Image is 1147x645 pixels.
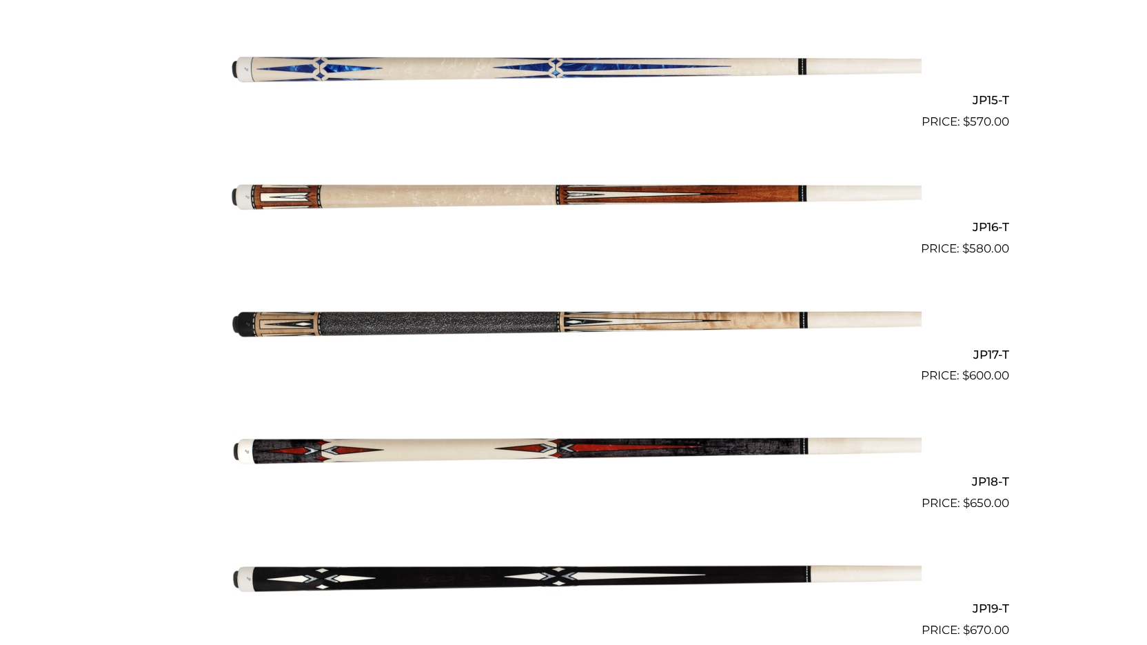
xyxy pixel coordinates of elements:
[138,468,1009,494] h2: JP18-T
[963,623,1009,637] bdi: 670.00
[138,137,1009,258] a: JP16-T $580.00
[138,341,1009,367] h2: JP17-T
[225,264,922,379] img: JP17-T
[138,87,1009,112] h2: JP15-T
[963,496,970,510] span: $
[225,137,922,252] img: JP16-T
[138,9,1009,130] a: JP15-T $570.00
[963,115,970,128] span: $
[225,518,922,634] img: JP19-T
[962,368,969,382] span: $
[963,496,1009,510] bdi: 650.00
[225,9,922,125] img: JP15-T
[225,390,922,506] img: JP18-T
[962,368,1009,382] bdi: 600.00
[138,390,1009,512] a: JP18-T $650.00
[963,115,1009,128] bdi: 570.00
[138,518,1009,639] a: JP19-T $670.00
[138,596,1009,622] h2: JP19-T
[138,264,1009,385] a: JP17-T $600.00
[962,241,1009,255] bdi: 580.00
[962,241,969,255] span: $
[138,215,1009,240] h2: JP16-T
[963,623,970,637] span: $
